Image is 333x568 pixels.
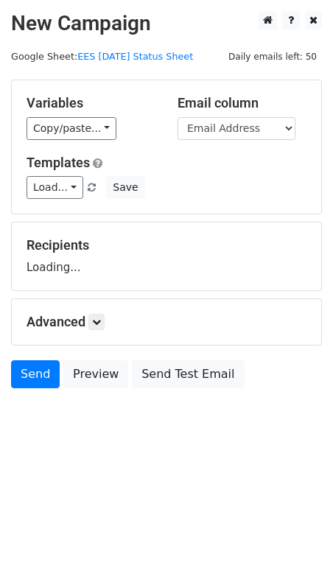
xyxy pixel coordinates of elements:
a: Copy/paste... [27,117,116,140]
a: Daily emails left: 50 [223,51,322,62]
h5: Variables [27,95,155,111]
h5: Advanced [27,314,306,330]
h5: Recipients [27,237,306,253]
a: Templates [27,155,90,170]
h2: New Campaign [11,11,322,36]
a: EES [DATE] Status Sheet [77,51,193,62]
span: Daily emails left: 50 [223,49,322,65]
a: Send Test Email [132,360,244,388]
h5: Email column [178,95,306,111]
a: Load... [27,176,83,199]
small: Google Sheet: [11,51,193,62]
a: Preview [63,360,128,388]
a: Send [11,360,60,388]
div: Loading... [27,237,306,276]
button: Save [106,176,144,199]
